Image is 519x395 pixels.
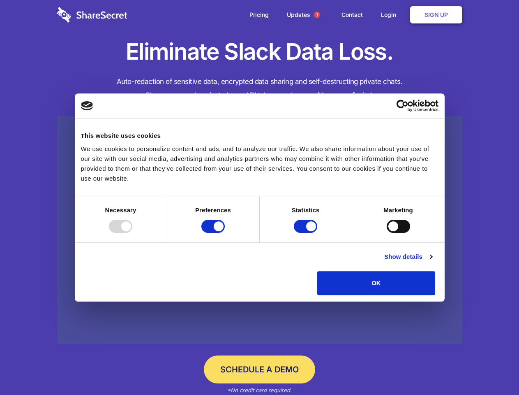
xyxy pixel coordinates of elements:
span: 1 [314,12,320,18]
img: logo-wordmark-white-trans-d4663122ce5f474addd5e946df7df03e33cb6a1c49d2221995e7729f52c070b2.svg [57,7,127,23]
img: logo [81,101,93,110]
a: Wistia video thumbnail [57,116,462,344]
a: Sign Up [410,6,462,23]
h4: Auto-redaction of sensitive data, encrypted data sharing and self-destructing private chats. Shar... [57,75,462,102]
a: Usercentrics Cookiebot - opens in a new window [367,100,438,112]
a: Contact [333,2,371,28]
h1: Eliminate Slack Data Loss. [57,37,462,67]
a: Login [373,2,408,28]
div: We use cookies to personalize content and ads, and to analyze our traffic. We also share informat... [81,144,438,184]
strong: Necessary [105,207,136,214]
a: Show details [384,252,432,262]
a: Schedule a Demo [204,355,315,383]
strong: Marketing [383,207,413,214]
button: OK [317,271,435,295]
strong: Statistics [292,207,320,214]
div: This website uses cookies [81,131,438,141]
strong: Preferences [195,207,231,214]
a: Pricing [241,2,277,28]
em: *No credit card required. [227,387,292,393]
